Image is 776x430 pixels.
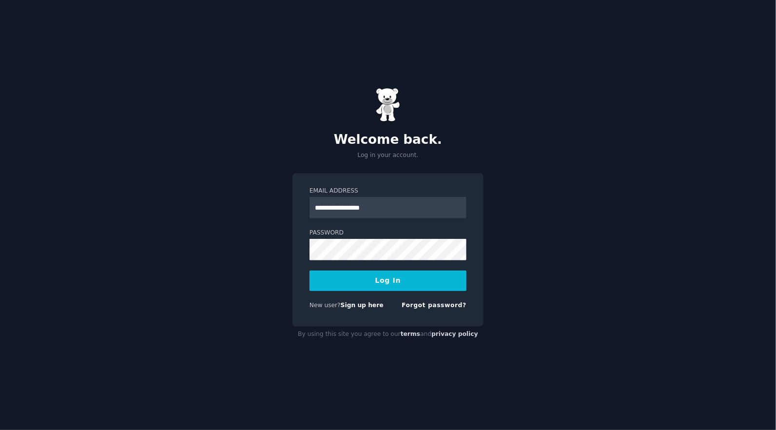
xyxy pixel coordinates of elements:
a: privacy policy [431,331,478,337]
a: terms [401,331,420,337]
h2: Welcome back. [292,132,484,148]
button: Log In [310,271,466,291]
div: By using this site you agree to our and [292,327,484,342]
img: Gummy Bear [376,88,400,122]
label: Email Address [310,187,466,195]
label: Password [310,229,466,237]
a: Sign up here [341,302,384,309]
p: Log in your account. [292,151,484,160]
span: New user? [310,302,341,309]
a: Forgot password? [402,302,466,309]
